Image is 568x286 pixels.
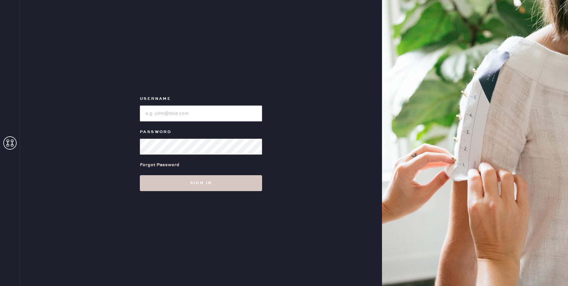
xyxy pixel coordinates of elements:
[140,161,179,169] div: Forgot Password
[140,95,262,103] label: Username
[140,155,179,175] a: Forgot Password
[140,175,262,191] button: Sign in
[140,106,262,121] input: e.g. john@doe.com
[140,128,262,136] label: Password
